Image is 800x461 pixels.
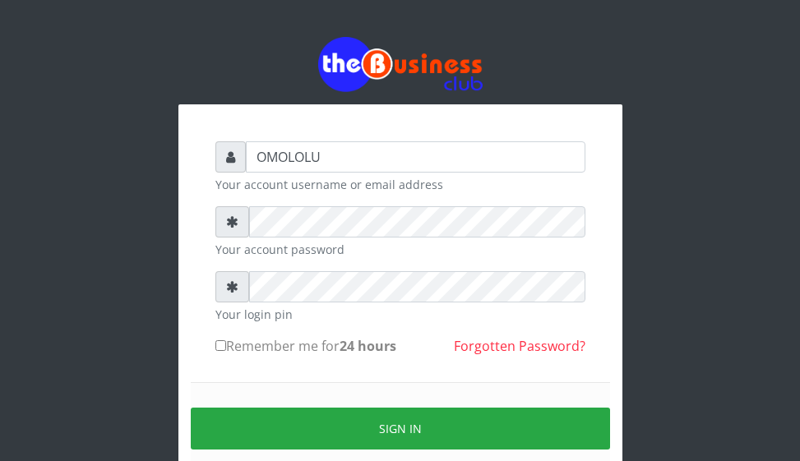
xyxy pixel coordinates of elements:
b: 24 hours [340,337,396,355]
input: Remember me for24 hours [215,340,226,351]
input: Username or email address [246,141,585,173]
label: Remember me for [215,336,396,356]
small: Your account password [215,241,585,258]
button: Sign in [191,408,610,449]
a: Forgotten Password? [454,337,585,355]
small: Your account username or email address [215,176,585,193]
small: Your login pin [215,306,585,323]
